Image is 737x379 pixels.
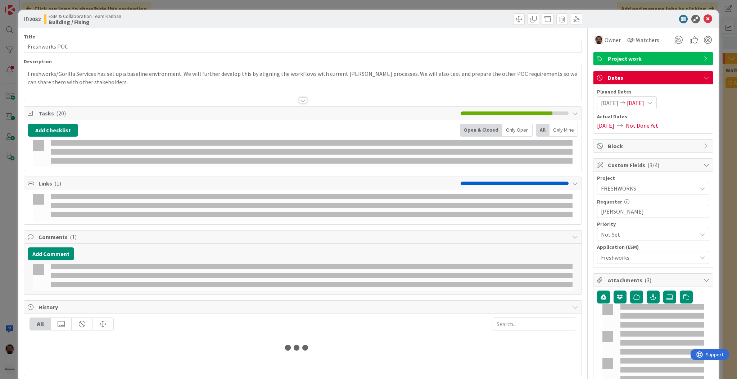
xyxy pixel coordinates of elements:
[39,109,457,118] span: Tasks
[24,40,582,53] input: type card name here...
[54,180,61,187] span: ( 1 )
[550,124,578,137] div: Only Mine
[536,124,550,137] div: All
[601,99,618,107] span: [DATE]
[70,233,77,241] span: ( 1 )
[597,121,614,130] span: [DATE]
[597,222,709,227] div: Priority
[39,303,569,311] span: History
[608,73,700,82] span: Dates
[28,247,74,260] button: Add Comment
[594,36,603,44] img: AC
[647,161,659,169] span: ( 3/4 )
[626,121,658,130] span: Not Done Yet
[601,183,693,193] span: FRESHWORKS
[608,142,700,150] span: Block
[29,15,41,23] b: 2032
[597,113,709,120] span: Actual Dates
[24,58,52,65] span: Description
[49,19,121,25] b: Building / Fixing
[28,124,78,137] button: Add Checklist
[30,318,51,330] div: All
[608,54,700,63] span: Project work
[645,277,651,284] span: ( 3 )
[56,110,66,117] span: ( 20 )
[28,70,578,86] p: Freshworks/Gorilla Services has set up a baseline environment. We will further develop this by al...
[597,88,709,96] span: Planned Dates
[601,229,693,239] span: Not Set
[39,233,569,241] span: Comments
[49,13,121,19] span: ESM & Collaboration Team Kanban
[608,161,700,169] span: Custom Fields
[608,276,700,284] span: Attachments
[493,318,576,330] input: Search...
[24,33,35,40] label: Title
[502,124,533,137] div: Only Open
[636,36,659,44] span: Watchers
[597,245,709,250] div: Application (ESM)
[605,36,621,44] span: Owner
[601,252,693,262] span: Freshworks
[460,124,502,137] div: Open & Closed
[15,1,33,10] span: Support
[597,198,622,205] label: Requester
[39,179,457,188] span: Links
[627,99,644,107] span: [DATE]
[597,175,709,181] div: Project
[24,15,41,23] span: ID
